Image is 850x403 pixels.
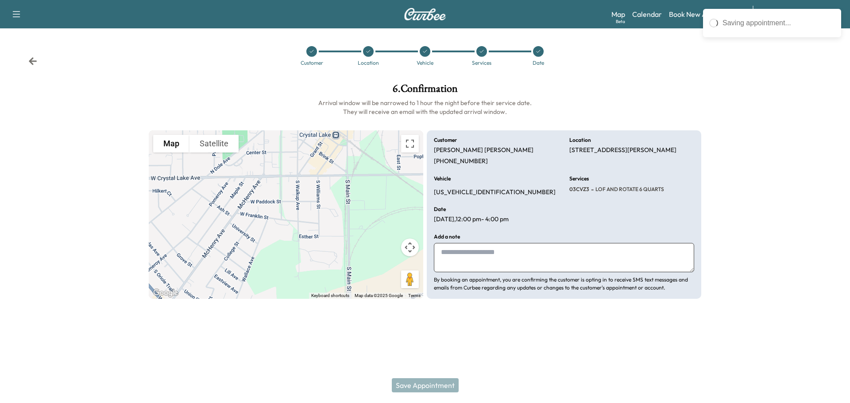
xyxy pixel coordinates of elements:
button: Show satellite imagery [189,135,239,153]
a: Open this area in Google Maps (opens a new window) [151,287,180,299]
button: Map camera controls [401,239,419,256]
div: Vehicle [417,60,433,66]
h6: Customer [434,137,457,143]
a: Book New Appointment [669,9,744,20]
p: By booking an appointment, you are confirming the customer is opting in to receive SMS text messa... [434,276,694,292]
span: - [589,185,594,194]
p: [DATE] , 12:00 pm - 4:00 pm [434,215,509,223]
img: Curbee Logo [404,8,446,20]
div: Customer [301,60,323,66]
img: Google [151,287,180,299]
h6: Services [569,176,589,181]
span: Map data ©2025 Google [355,293,403,298]
div: Date [533,60,544,66]
button: Keyboard shortcuts [311,293,349,299]
button: Drag Pegman onto the map to open Street View [401,270,419,288]
h6: Location [569,137,591,143]
h6: Add a note [434,234,460,239]
span: LOF AND ROTATE 6 QUARTS [594,186,664,193]
h6: Date [434,207,446,212]
a: Terms (opens in new tab) [408,293,421,298]
div: Location [358,60,379,66]
a: MapBeta [611,9,625,20]
h6: Arrival window will be narrowed to 1 hour the night before their service date. They will receive ... [149,98,701,116]
div: Services [472,60,491,66]
h6: Vehicle [434,176,451,181]
button: Toggle fullscreen view [401,135,419,153]
div: Beta [616,18,625,25]
div: Saving appointment... [722,18,835,28]
button: Show street map [153,135,189,153]
a: Calendar [632,9,662,20]
span: 03CVZ3 [569,186,589,193]
p: [STREET_ADDRESS][PERSON_NAME] [569,146,676,154]
div: Back [28,57,37,66]
p: [PERSON_NAME] [PERSON_NAME] [434,146,533,154]
p: [PHONE_NUMBER] [434,157,488,165]
p: [US_VEHICLE_IDENTIFICATION_NUMBER] [434,188,556,196]
h1: 6 . Confirmation [149,83,701,98]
